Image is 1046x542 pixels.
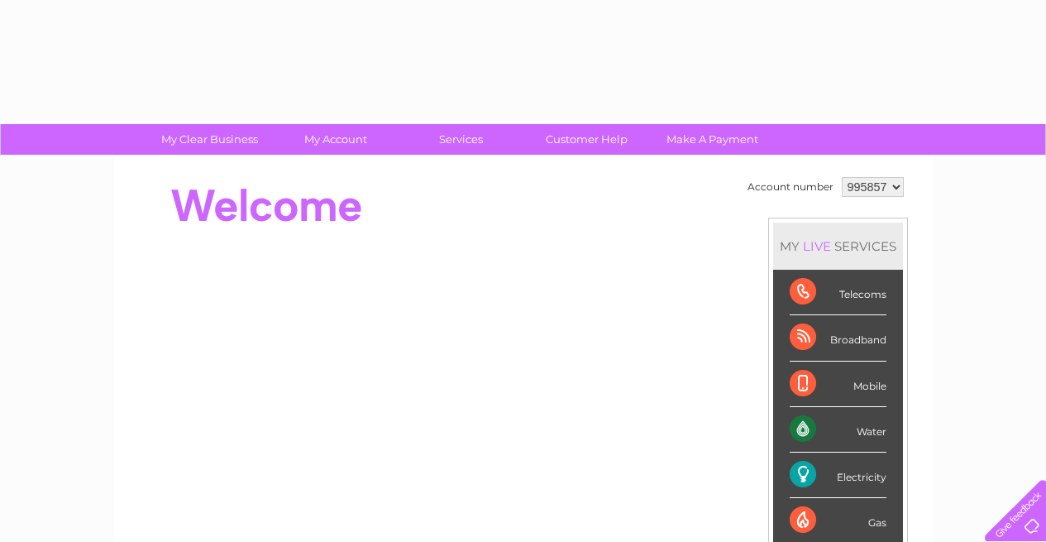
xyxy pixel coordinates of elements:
div: LIVE [800,238,834,254]
a: Services [393,124,529,155]
div: Mobile [790,362,886,407]
div: Water [790,407,886,453]
div: Telecoms [790,270,886,315]
a: Make A Payment [644,124,781,155]
td: Account number [743,173,838,201]
div: MY SERVICES [773,223,903,270]
a: My Clear Business [141,124,278,155]
div: Broadband [790,315,886,361]
a: Customer Help [518,124,655,155]
a: My Account [267,124,404,155]
div: Electricity [790,453,886,498]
